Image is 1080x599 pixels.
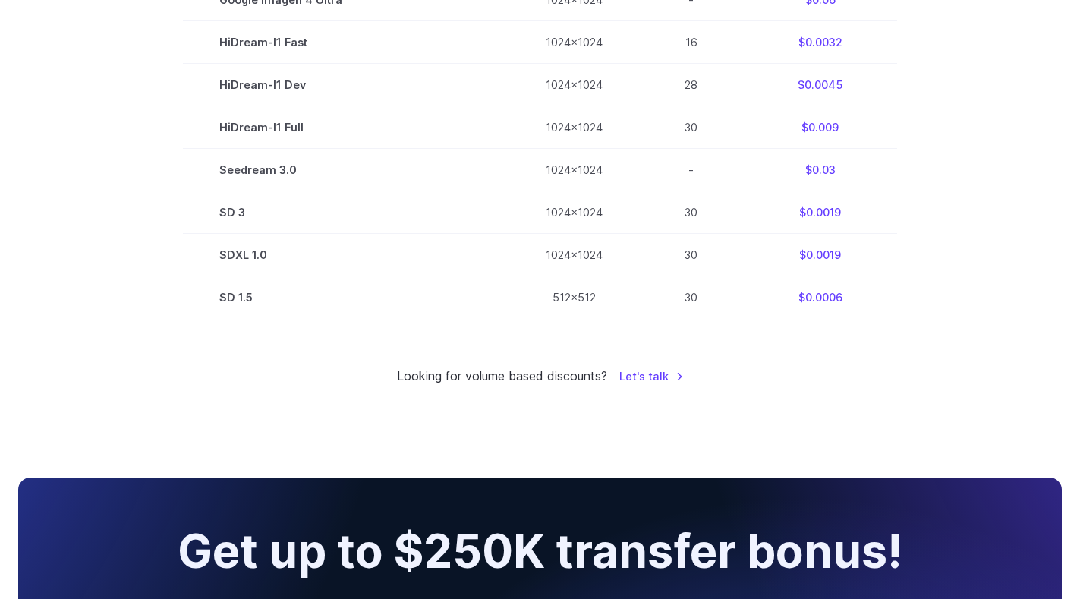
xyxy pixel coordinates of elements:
[183,20,509,63] td: HiDream-I1 Fast
[743,234,897,276] td: $0.0019
[183,106,509,148] td: HiDream-I1 Full
[639,20,743,63] td: 16
[397,367,607,386] small: Looking for volume based discounts?
[639,63,743,106] td: 28
[178,526,902,577] h2: Get up to $250K transfer bonus!
[509,234,639,276] td: 1024x1024
[183,234,509,276] td: SDXL 1.0
[509,191,639,233] td: 1024x1024
[183,63,509,106] td: HiDream-I1 Dev
[639,234,743,276] td: 30
[639,106,743,148] td: 30
[509,148,639,191] td: 1024x1024
[743,20,897,63] td: $0.0032
[183,276,509,319] td: SD 1.5
[743,106,897,148] td: $0.009
[639,148,743,191] td: -
[183,191,509,233] td: SD 3
[639,191,743,233] td: 30
[509,20,639,63] td: 1024x1024
[639,276,743,319] td: 30
[509,276,639,319] td: 512x512
[619,367,684,385] a: Let's talk
[183,148,509,191] td: Seedream 3.0
[743,148,897,191] td: $0.03
[743,276,897,319] td: $0.0006
[743,63,897,106] td: $0.0045
[743,191,897,233] td: $0.0019
[509,63,639,106] td: 1024x1024
[509,106,639,148] td: 1024x1024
